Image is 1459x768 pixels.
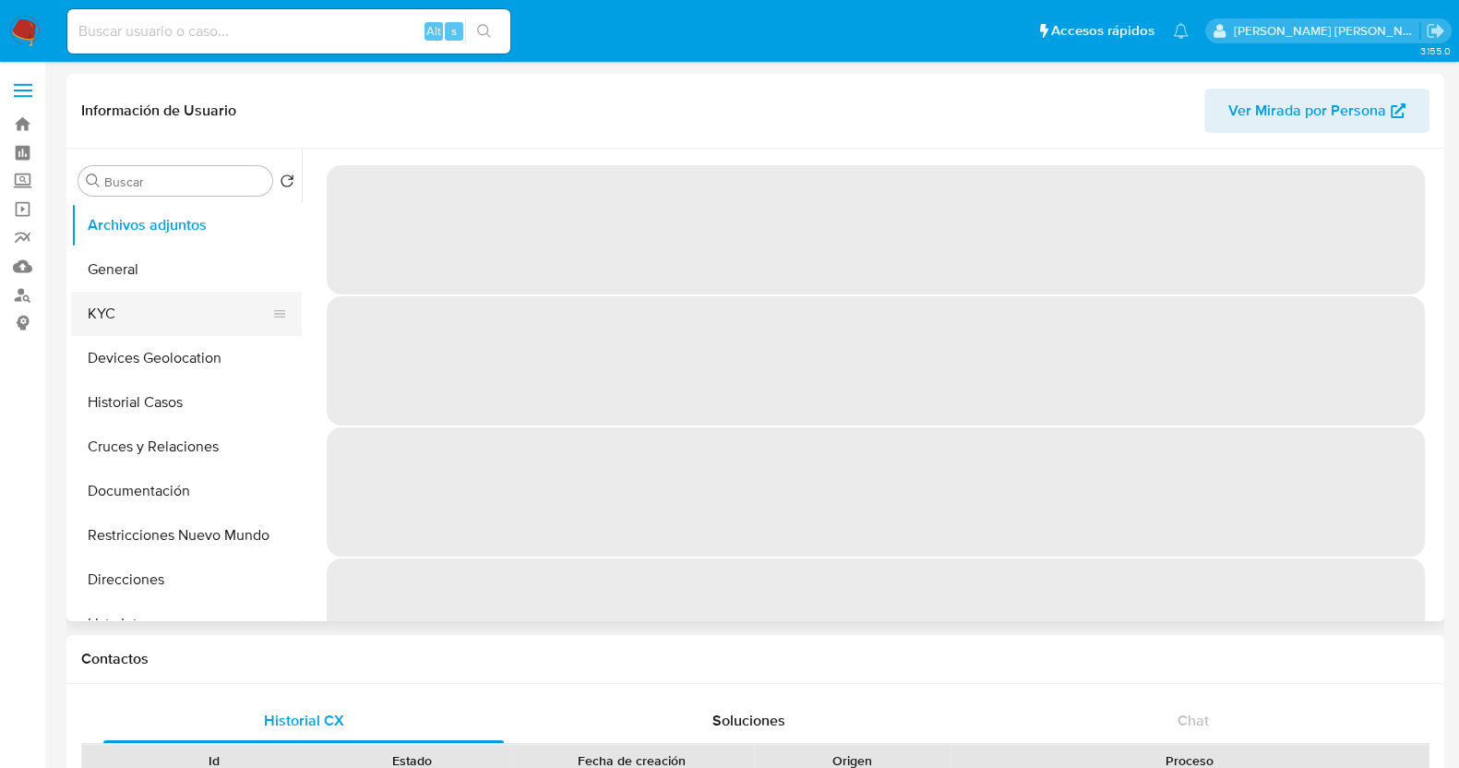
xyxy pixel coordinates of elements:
[104,174,265,190] input: Buscar
[71,292,287,336] button: KYC
[71,247,302,292] button: General
[81,102,236,120] h1: Información de Usuario
[327,558,1425,688] span: ‌
[264,710,344,731] span: Historial CX
[86,174,101,188] button: Buscar
[712,710,785,731] span: Soluciones
[1178,710,1209,731] span: Chat
[327,427,1425,557] span: ‌
[1051,21,1154,41] span: Accesos rápidos
[1173,23,1189,39] a: Notificaciones
[327,296,1425,426] span: ‌
[67,19,510,43] input: Buscar usuario o caso...
[1228,89,1386,133] span: Ver Mirada por Persona
[71,336,302,380] button: Devices Geolocation
[1426,21,1445,41] a: Salir
[81,650,1429,668] h1: Contactos
[71,513,302,558] button: Restricciones Nuevo Mundo
[280,174,294,194] button: Volver al orden por defecto
[465,18,503,44] button: search-icon
[327,165,1425,294] span: ‌
[1204,89,1429,133] button: Ver Mirada por Persona
[71,425,302,469] button: Cruces y Relaciones
[71,380,302,425] button: Historial Casos
[451,22,457,40] span: s
[71,558,302,602] button: Direcciones
[71,469,302,513] button: Documentación
[71,203,302,247] button: Archivos adjuntos
[1234,22,1420,40] p: baltazar.cabreradupeyron@mercadolibre.com.mx
[71,602,302,646] button: Lista Interna
[426,22,441,40] span: Alt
